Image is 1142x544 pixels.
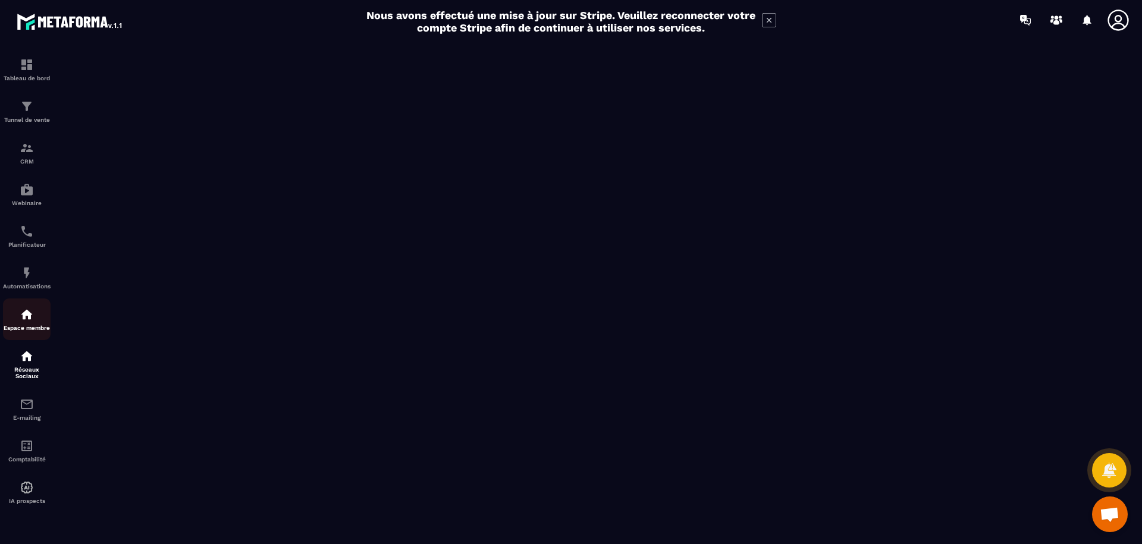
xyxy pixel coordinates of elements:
[3,340,51,388] a: social-networksocial-networkRéseaux Sociaux
[3,117,51,123] p: Tunnel de vente
[3,283,51,290] p: Automatisations
[3,257,51,298] a: automationsautomationsAutomatisations
[3,49,51,90] a: formationformationTableau de bord
[366,9,756,34] h2: Nous avons effectué une mise à jour sur Stripe. Veuillez reconnecter votre compte Stripe afin de ...
[3,75,51,81] p: Tableau de bord
[20,99,34,114] img: formation
[17,11,124,32] img: logo
[20,349,34,363] img: social-network
[3,366,51,379] p: Réseaux Sociaux
[3,498,51,504] p: IA prospects
[20,480,34,495] img: automations
[3,158,51,165] p: CRM
[1092,496,1128,532] a: Ouvrir le chat
[3,298,51,340] a: automationsautomationsEspace membre
[3,241,51,248] p: Planificateur
[20,224,34,238] img: scheduler
[3,430,51,471] a: accountantaccountantComptabilité
[3,456,51,463] p: Comptabilité
[3,132,51,174] a: formationformationCRM
[20,397,34,411] img: email
[3,90,51,132] a: formationformationTunnel de vente
[20,183,34,197] img: automations
[20,266,34,280] img: automations
[20,58,34,72] img: formation
[3,325,51,331] p: Espace membre
[3,174,51,215] a: automationsautomationsWebinaire
[3,215,51,257] a: schedulerschedulerPlanificateur
[3,200,51,206] p: Webinaire
[20,141,34,155] img: formation
[20,307,34,322] img: automations
[3,388,51,430] a: emailemailE-mailing
[3,414,51,421] p: E-mailing
[20,439,34,453] img: accountant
